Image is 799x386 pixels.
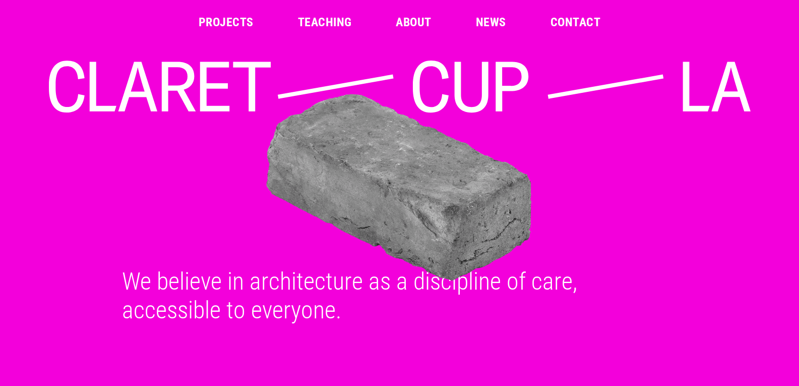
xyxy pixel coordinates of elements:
[110,267,690,324] div: We believe in architecture as a discipline of care, accessible to everyone.
[199,16,600,28] nav: Main Menu
[298,16,352,28] a: Teaching
[45,91,755,284] img: Old Brick
[476,16,506,28] a: News
[550,16,600,28] a: Contact
[396,16,431,28] a: About
[199,16,254,28] a: Projects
